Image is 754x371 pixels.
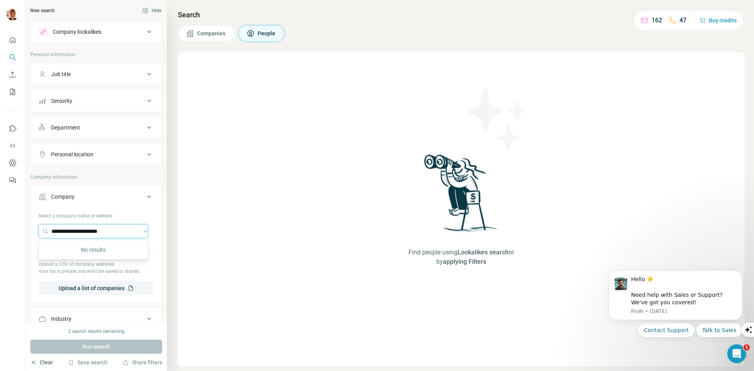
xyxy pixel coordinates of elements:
div: Select a company name or website [38,209,154,219]
button: Clear [30,358,53,366]
button: Save search [68,358,108,366]
img: Avatar [6,8,19,20]
h4: Search [178,9,745,20]
div: Department [51,124,80,132]
div: Job title [51,70,71,78]
button: Use Surfe API [6,139,19,153]
p: Personal information [30,51,162,58]
button: Upload a list of companies [38,281,154,295]
button: Job title [31,65,162,84]
button: Industry [31,309,162,328]
button: Quick start [6,33,19,47]
div: 2 search results remaining [68,328,124,335]
p: Company information [30,174,162,181]
img: Surfe Illustration - Stars [461,84,532,155]
div: Seniority [51,97,72,105]
span: Lookalikes search [458,249,509,256]
div: Industry [51,315,71,323]
p: Upload a CSV of company websites. [38,261,154,268]
button: Company lookalikes [31,22,162,41]
span: People [258,29,276,37]
span: Find people using or by [398,248,525,267]
p: 162 [652,16,662,25]
button: Hide [137,5,167,16]
div: Company lookalikes [53,28,101,36]
button: Seniority [31,91,162,110]
div: Company [51,193,75,201]
img: Surfe Illustration - Woman searching with binoculars [421,152,502,240]
button: Enrich CSV [6,68,19,82]
button: Use Surfe on LinkedIn [6,121,19,135]
button: My lists [6,85,19,99]
button: Company [31,187,162,209]
div: No results [40,242,146,258]
button: Personal location [31,145,162,164]
button: Dashboard [6,156,19,170]
div: New search [30,7,55,14]
p: 47 [679,16,686,25]
button: Feedback [6,173,19,187]
div: Personal location [51,150,93,158]
button: Department [31,118,162,137]
span: applying Filters [443,258,486,265]
iframe: Intercom live chat [727,344,746,363]
iframe: Intercom notifications message [597,263,754,342]
button: Search [6,50,19,64]
button: Share filters [123,358,162,366]
span: Companies [197,29,226,37]
button: Buy credits [699,15,737,26]
p: Your list is private and won't be saved or shared. [38,268,154,275]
